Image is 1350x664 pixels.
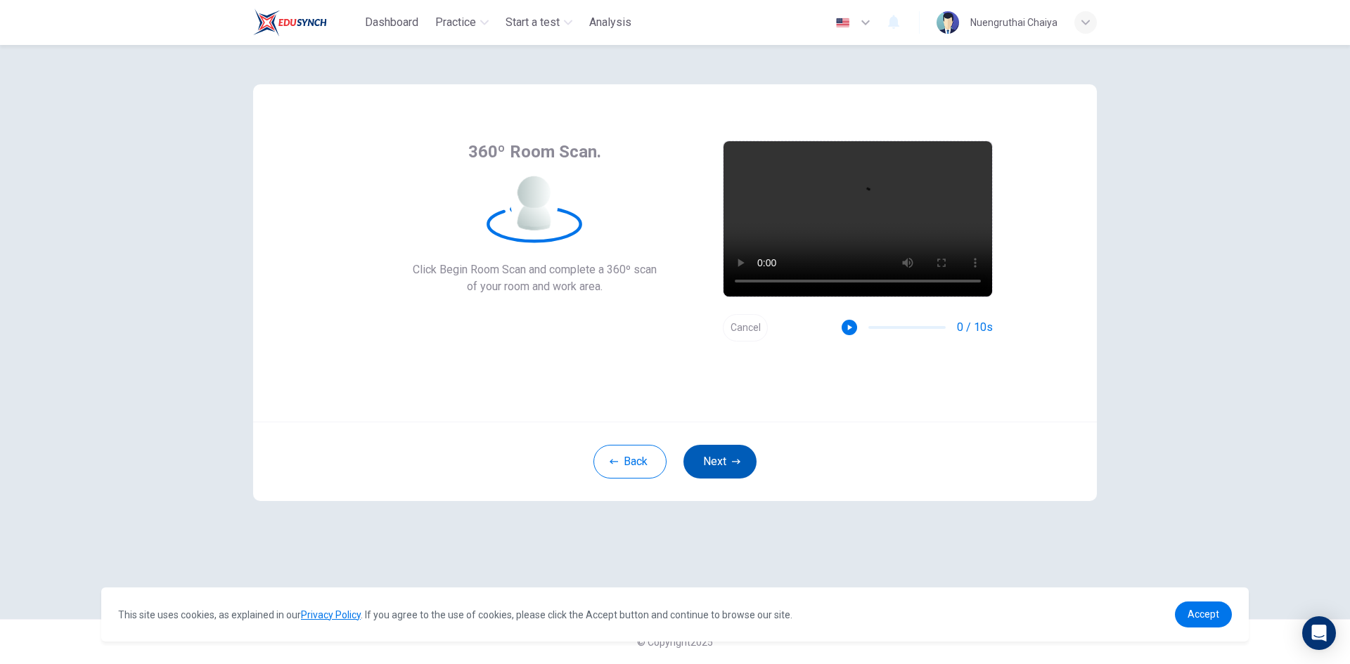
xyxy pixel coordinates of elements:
a: dismiss cookie message [1175,601,1232,627]
span: Analysis [589,14,631,31]
button: Next [683,445,757,479]
span: 0 / 10s [957,319,993,336]
span: Accept [1188,608,1219,620]
div: cookieconsent [101,587,1249,642]
span: 360º Room Scan. [468,141,601,163]
span: of your room and work area. [413,278,657,295]
img: en [834,18,851,28]
a: Privacy Policy [301,609,361,620]
div: Open Intercom Messenger [1302,616,1336,650]
div: Nuengruthai Chaiya [970,14,1057,31]
button: Cancel [723,314,768,341]
button: Practice [430,10,494,35]
button: Analysis [584,10,637,35]
span: Start a test [506,14,560,31]
span: Dashboard [365,14,418,31]
button: Dashboard [359,10,424,35]
span: This site uses cookies, as explained in our . If you agree to the use of cookies, please click th... [118,609,792,620]
span: Click Begin Room Scan and complete a 360º scan [413,261,657,278]
span: © Copyright 2025 [637,637,713,648]
img: Profile picture [937,11,959,34]
img: Train Test logo [253,8,327,37]
a: Train Test logo [253,8,359,37]
span: Practice [435,14,476,31]
button: Back [593,445,667,479]
button: Start a test [500,10,578,35]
